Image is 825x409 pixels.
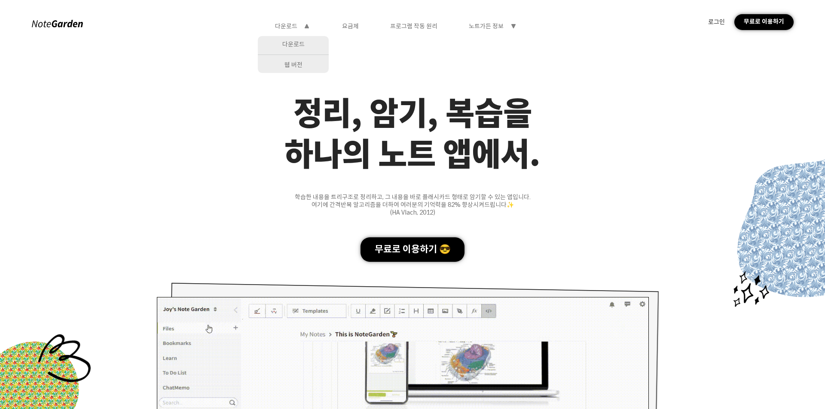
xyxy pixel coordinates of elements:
[734,14,793,30] div: 무료로 이용하기
[361,237,464,262] div: 무료로 이용하기 😎
[258,57,329,73] div: 웹 버전
[342,22,359,30] div: 요금제
[390,22,437,30] div: 프로그램 작동 원리
[469,22,504,30] div: 노트가든 정보
[708,18,725,26] div: 로그인
[275,22,297,30] div: 다운로드
[258,36,329,52] div: 다운로드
